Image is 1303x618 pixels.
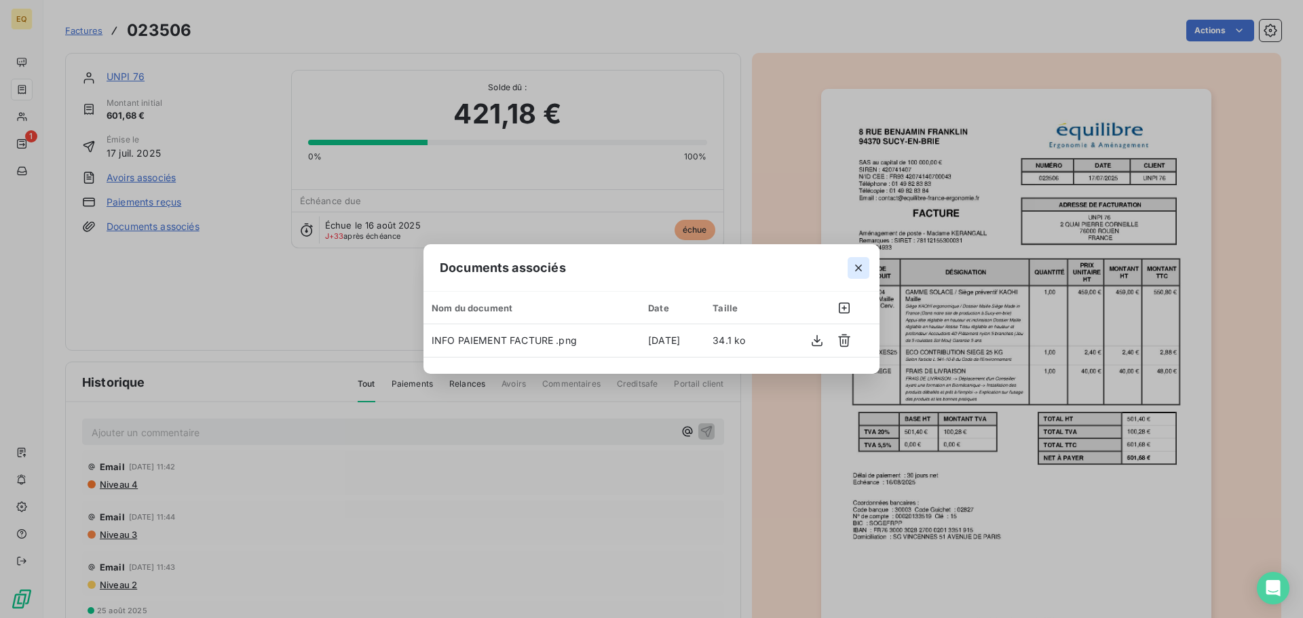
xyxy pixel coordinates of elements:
[432,334,577,346] span: INFO PAIEMENT FACTURE .png
[1257,572,1289,604] div: Open Intercom Messenger
[648,334,680,346] span: [DATE]
[648,303,696,313] div: Date
[713,303,762,313] div: Taille
[713,334,745,346] span: 34.1 ko
[432,303,632,313] div: Nom du document
[440,258,566,277] span: Documents associés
